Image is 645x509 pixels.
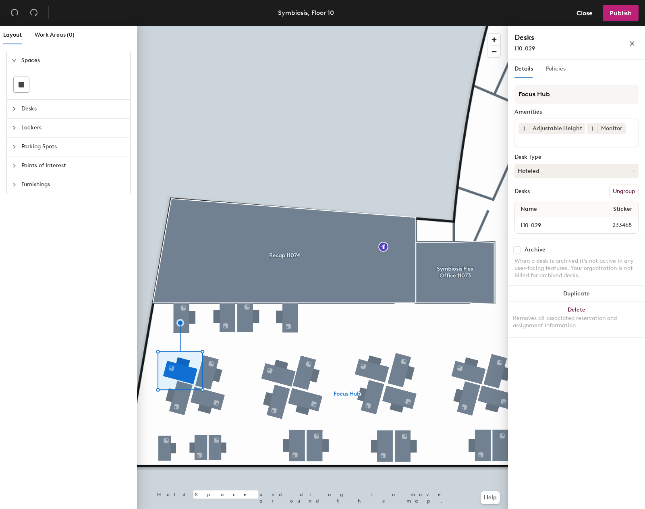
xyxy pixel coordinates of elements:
span: Publish [610,9,632,17]
span: undo [10,8,19,17]
span: close [629,41,635,46]
div: Archive [525,247,545,253]
span: Details [514,65,533,72]
div: Adjustable Height [529,123,585,134]
div: Desk Type [514,154,639,160]
div: When a desk is archived it's not active in any user-facing features. Your organization is not bil... [514,258,639,279]
span: Parking Spots [21,137,125,156]
button: Duplicate [508,286,645,302]
button: Redo (⌘ + ⇧ + Z) [26,5,42,21]
div: Removes all associated reservation and assignment information [513,315,640,329]
button: Ungroup [609,185,639,198]
span: collapsed [12,163,17,168]
span: Points of Interest [21,156,125,175]
div: Desks [514,188,530,195]
span: Furnishings [21,175,125,194]
span: Work Areas (0) [35,31,75,38]
span: L10-029 [514,45,535,52]
span: 233468 [593,221,637,230]
span: collapsed [12,144,17,149]
button: 1 [587,123,597,134]
span: Desks [21,100,125,118]
span: Policies [546,65,566,72]
button: Hoteled [514,164,639,178]
div: Symbiosis, Floor 10 [278,8,334,18]
span: 1 [591,125,593,133]
span: Spaces [21,51,125,70]
span: Layout [3,31,22,38]
span: collapsed [12,106,17,111]
input: Unnamed desk [516,220,593,231]
span: Close [577,9,593,17]
div: Monitor [597,123,626,134]
span: collapsed [12,182,17,187]
span: Sticker [609,202,637,216]
div: Amenities [514,109,639,115]
button: Publish [603,5,639,21]
button: Close [570,5,599,21]
span: expanded [12,58,17,63]
button: Undo (⌘ + Z) [6,5,23,21]
span: collapsed [12,125,17,130]
button: DeleteRemoves all associated reservation and assignment information [508,302,645,337]
span: 1 [523,125,525,133]
span: Lockers [21,118,125,137]
span: Name [516,202,541,216]
h4: Desks [514,32,603,43]
button: Help [481,491,500,504]
button: 1 [518,123,529,134]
